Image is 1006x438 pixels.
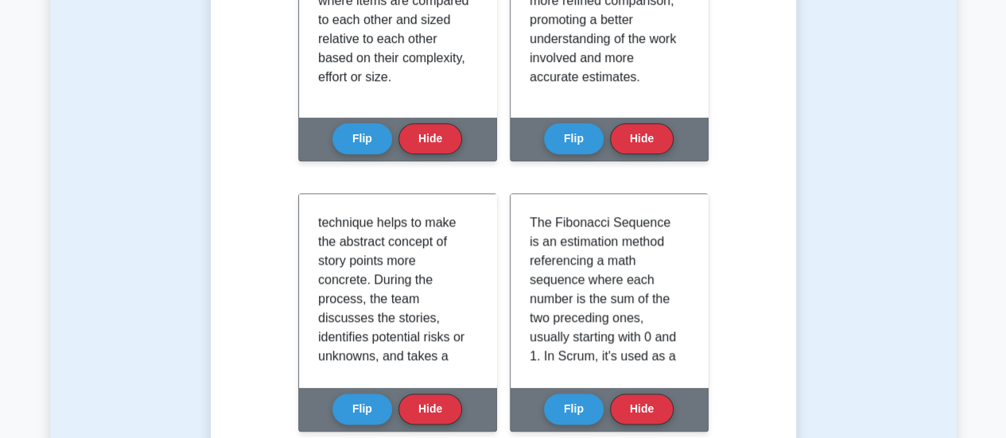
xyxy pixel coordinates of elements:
[398,393,462,424] button: Hide
[610,393,674,424] button: Hide
[398,123,462,154] button: Hide
[318,22,471,404] p: Affinity Estimating is a technique that allows teams to quickly categorize a large amount of back...
[610,123,674,154] button: Hide
[332,393,392,424] button: Flip
[332,123,392,154] button: Flip
[544,393,604,424] button: Flip
[544,123,604,154] button: Flip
